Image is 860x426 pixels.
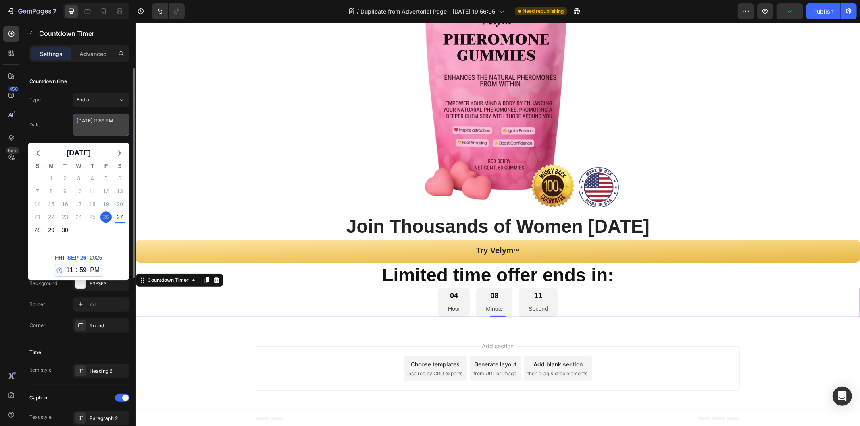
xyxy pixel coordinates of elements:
[90,280,127,287] div: F3F3F3
[10,254,54,261] div: Countdown Timer
[63,147,94,159] button: [DATE]
[90,368,127,375] div: Heading 6
[90,415,127,422] div: Paragraph 2
[29,322,46,329] div: Corner
[90,301,127,308] div: Add...
[39,29,126,38] p: Countdown Timer
[393,269,412,278] div: 11
[361,7,496,16] span: Duplicate from Advertorial Page - [DATE] 19:56:05
[29,366,52,374] div: Item style
[29,301,45,308] div: Border
[29,280,57,287] div: Background
[337,347,381,355] span: from URL or image
[67,147,91,159] span: [DATE]
[340,223,377,232] strong: Try Velym
[523,8,564,15] span: Need republishing
[40,50,62,58] p: Settings
[79,50,107,58] p: Advanced
[378,225,384,232] strong: ™
[29,121,40,128] div: Date
[357,7,359,16] span: /
[813,7,833,16] div: Publish
[53,6,56,16] p: 7
[6,147,19,154] div: Beta
[271,347,327,355] span: inspired by CRO experts
[136,23,860,426] iframe: Design area
[8,86,19,92] div: 450
[73,93,129,107] button: End at
[77,97,91,103] span: End at
[152,3,185,19] div: Undo/Redo
[90,322,127,329] div: Round
[398,337,447,346] div: Add blank section
[275,337,324,346] div: Choose templates
[312,269,324,278] div: 04
[29,349,41,356] div: Time
[833,387,852,406] div: Open Intercom Messenger
[29,96,41,103] div: Type
[29,394,47,401] div: Caption
[29,414,52,421] div: Text style
[312,281,324,292] p: Hour
[339,337,381,346] div: Generate layout
[29,78,67,85] div: Countdown time
[806,3,840,19] button: Publish
[3,3,60,19] button: 7
[343,319,381,328] span: Add section
[391,347,452,355] span: then drag & drop elements
[350,269,367,278] div: 08
[393,281,412,292] p: Second
[350,281,367,292] p: Minute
